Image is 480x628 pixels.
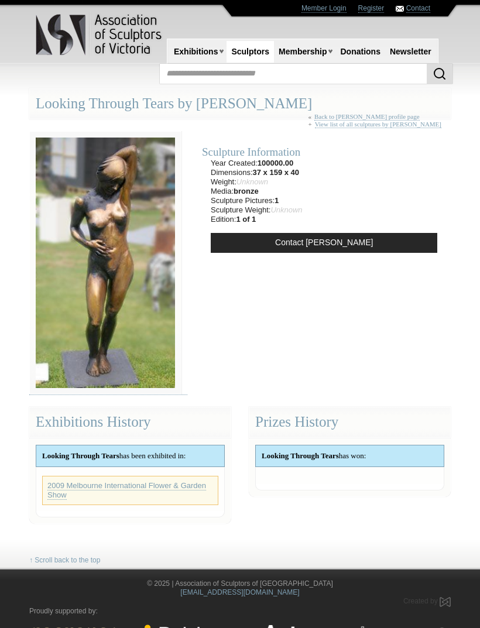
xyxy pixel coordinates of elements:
p: Proudly supported by: [29,607,451,616]
span: Created by [403,597,438,605]
a: ↑ Scroll back to the top [29,556,100,565]
img: Contact ASV [396,6,404,12]
li: Sculpture Weight: [211,205,303,215]
div: © 2025 | Association of Sculptors of [GEOGRAPHIC_DATA] [20,579,460,597]
a: Back to [PERSON_NAME] profile page [314,113,420,121]
strong: 37 x 159 x 40 [253,168,300,177]
a: [EMAIL_ADDRESS][DOMAIN_NAME] [180,588,299,596]
li: Weight: [211,177,303,187]
li: Year Created: [211,159,303,168]
span: Unknown [270,205,302,214]
a: Sculptors [227,41,274,63]
strong: bronze [234,187,259,195]
strong: 100000.00 [258,159,293,167]
div: has been exhibited in: [36,445,224,466]
strong: 1 of 1 [236,215,256,224]
div: Exhibitions History [29,407,231,438]
a: Donations [335,41,385,63]
a: Newsletter [385,41,436,63]
strong: Looking Through Tears [262,451,339,460]
a: Exhibitions [169,41,222,63]
a: Membership [274,41,331,63]
a: 2009 Melbourne International Flower & Garden Show [47,481,206,500]
a: Contact [406,4,430,13]
div: Looking Through Tears by [PERSON_NAME] [29,88,451,119]
strong: 1 [275,196,279,205]
strong: Looking Through Tears [42,451,119,460]
a: Member Login [301,4,347,13]
li: Media: [211,187,303,196]
li: Edition: [211,215,303,224]
li: Dimensions: [211,168,303,177]
a: Register [358,4,385,13]
li: Sculpture Pictures: [211,196,303,205]
img: Search [433,67,447,81]
a: Contact [PERSON_NAME] [211,233,437,253]
img: logo.png [35,12,164,58]
span: Unknown [236,177,268,186]
img: looking_through_tears_01__medium.jpg [29,131,181,395]
div: has won: [256,445,444,466]
a: Created by [403,597,451,605]
div: Prizes History [249,407,451,438]
img: Created by Marby [440,597,451,607]
div: « + [308,113,445,133]
div: Sculpture Information [202,145,446,159]
a: View list of all sculptures by [PERSON_NAME] [315,121,441,128]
